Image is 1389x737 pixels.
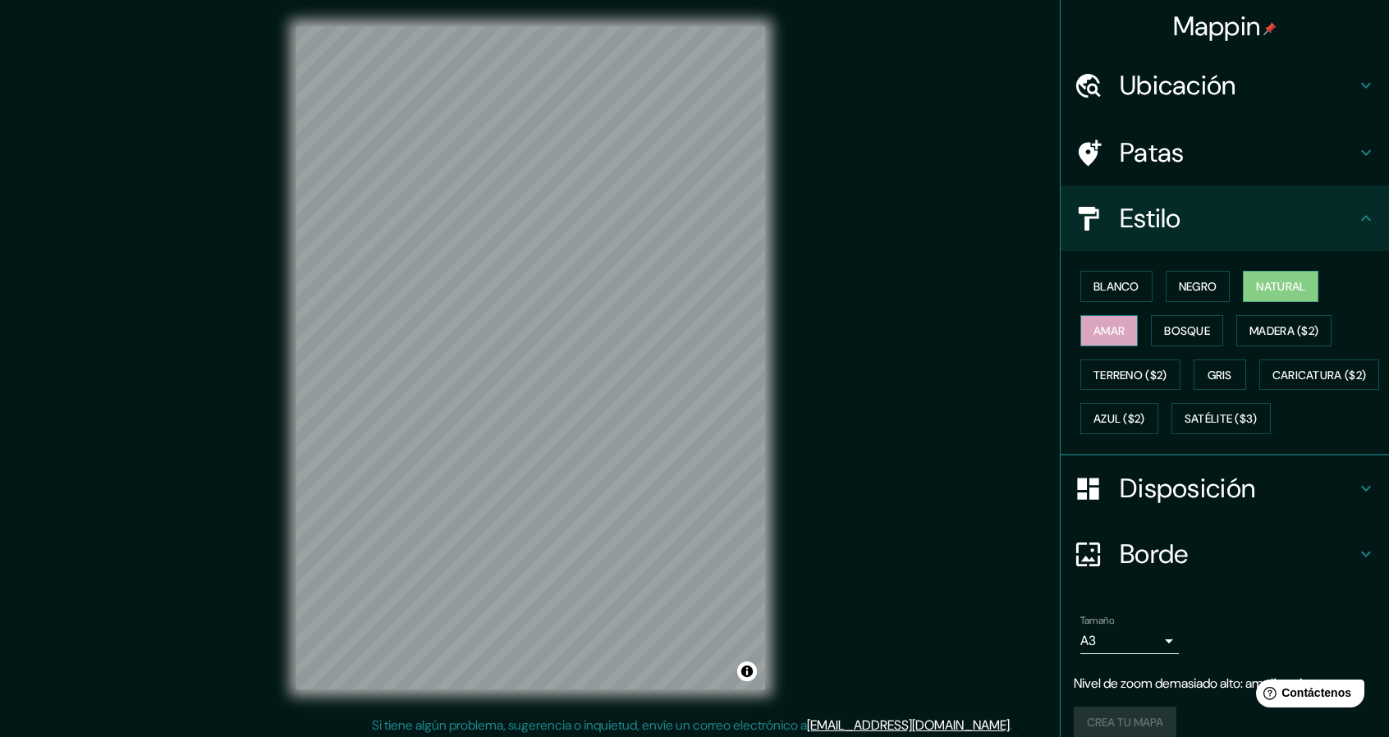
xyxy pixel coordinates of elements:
font: . [1015,716,1018,734]
font: Caricatura ($2) [1272,368,1367,382]
font: Terreno ($2) [1093,368,1167,382]
button: Gris [1194,359,1246,391]
font: Disposición [1120,471,1255,506]
font: . [1010,716,1012,734]
font: Patas [1120,135,1185,170]
button: Activar o desactivar atribución [737,661,757,681]
button: Bosque [1151,315,1223,346]
button: Natural [1243,271,1318,302]
font: A3 [1080,632,1096,649]
div: Borde [1061,521,1389,587]
iframe: Lanzador de widgets de ayuda [1243,673,1371,719]
button: Satélite ($3) [1171,403,1271,434]
button: Terreno ($2) [1080,359,1180,391]
font: . [1012,716,1015,734]
font: Satélite ($3) [1185,412,1258,427]
div: Patas [1061,120,1389,185]
font: Ubicación [1120,68,1236,103]
div: Estilo [1061,185,1389,251]
div: A3 [1080,628,1179,654]
button: Negro [1166,271,1231,302]
font: Borde [1120,537,1189,571]
font: Amar [1093,323,1125,338]
img: pin-icon.png [1263,22,1277,35]
font: Negro [1179,279,1217,294]
font: Natural [1256,279,1305,294]
button: Azul ($2) [1080,403,1158,434]
font: Blanco [1093,279,1139,294]
font: Madera ($2) [1249,323,1318,338]
canvas: Mapa [296,26,765,689]
button: Caricatura ($2) [1259,359,1380,391]
font: Nivel de zoom demasiado alto: amplíe más [1074,675,1309,692]
font: Estilo [1120,201,1181,236]
button: Amar [1080,315,1138,346]
button: Blanco [1080,271,1153,302]
font: Bosque [1164,323,1210,338]
button: Madera ($2) [1236,315,1332,346]
font: Tamaño [1080,614,1114,627]
a: [EMAIL_ADDRESS][DOMAIN_NAME] [807,716,1010,734]
font: Mappin [1173,9,1261,43]
font: Azul ($2) [1093,412,1145,427]
div: Disposición [1061,455,1389,521]
font: Si tiene algún problema, sugerencia o inquietud, envíe un correo electrónico a [372,716,807,734]
div: Ubicación [1061,53,1389,118]
font: Gris [1208,368,1232,382]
